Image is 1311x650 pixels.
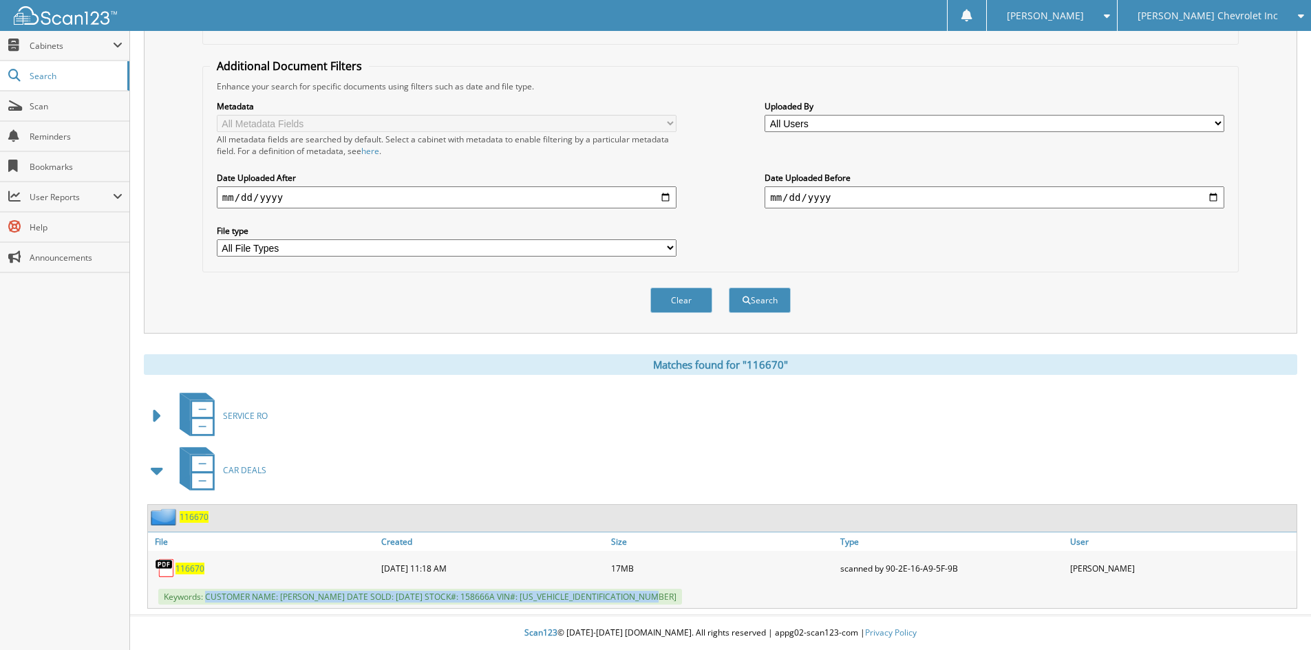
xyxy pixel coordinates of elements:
[210,80,1231,92] div: Enhance your search for specific documents using filters such as date and file type.
[608,554,838,582] div: 17MB
[30,191,113,203] span: User Reports
[650,288,712,313] button: Clear
[130,616,1311,650] div: © [DATE]-[DATE] [DOMAIN_NAME]. All rights reserved | appg02-scan123-com |
[765,186,1224,208] input: end
[175,563,204,574] a: 116670
[223,464,266,476] span: CAR DEALS
[151,508,180,526] img: folder2.png
[217,186,676,208] input: start
[30,221,122,233] span: Help
[217,225,676,237] label: File type
[158,589,682,605] span: Keywords: CUSTOMER NAME: [PERSON_NAME] DATE SOLD: [DATE] STOCK#: 158666A VIN#: [US_VEHICLE_IDENTI...
[378,554,608,582] div: [DATE] 11:18 AM
[1067,532,1297,551] a: User
[217,100,676,112] label: Metadata
[171,443,266,497] a: CAR DEALS
[30,40,113,52] span: Cabinets
[524,627,557,638] span: Scan123
[144,354,1297,375] div: Matches found for "116670"
[30,70,120,82] span: Search
[217,172,676,184] label: Date Uploaded After
[30,131,122,142] span: Reminders
[608,532,838,551] a: Size
[30,161,122,173] span: Bookmarks
[1067,554,1297,582] div: [PERSON_NAME]
[180,511,209,523] a: 116670
[30,100,122,112] span: Scan
[155,558,175,578] img: PDF.png
[217,133,676,157] div: All metadata fields are searched by default. Select a cabinet with metadata to enable filtering b...
[765,100,1224,112] label: Uploaded By
[223,410,268,422] span: SERVICE RO
[1138,12,1278,20] span: [PERSON_NAME] Chevrolet Inc
[1007,12,1084,20] span: [PERSON_NAME]
[171,389,268,443] a: SERVICE RO
[837,532,1067,551] a: Type
[30,252,122,263] span: Announcements
[148,532,378,551] a: File
[837,554,1067,582] div: scanned by 90-2E-16-A9-5F-9B
[361,145,379,157] a: here
[378,532,608,551] a: Created
[210,58,369,74] legend: Additional Document Filters
[765,172,1224,184] label: Date Uploaded Before
[865,627,917,638] a: Privacy Policy
[729,288,791,313] button: Search
[14,6,117,25] img: scan123-logo-white.svg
